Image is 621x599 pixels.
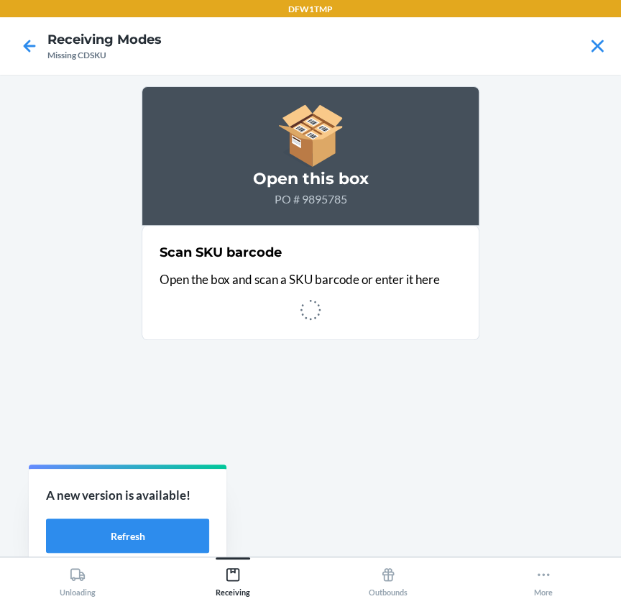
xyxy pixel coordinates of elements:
div: Unloading [60,561,96,597]
div: More [534,561,553,597]
h4: Receiving Modes [47,30,162,49]
p: PO # 9895785 [160,191,461,208]
p: A new version is available! [46,486,209,505]
div: Missing CDSKU [47,49,162,62]
button: Receiving [155,557,310,597]
button: Refresh [46,518,209,553]
div: Receiving [216,561,250,597]
h2: Scan SKU barcode [160,243,282,262]
button: Outbounds [310,557,466,597]
h3: Open this box [160,168,461,191]
p: DFW1TMP [288,3,333,16]
p: Open the box and scan a SKU barcode or enter it here [160,270,461,289]
button: More [466,557,621,597]
div: Outbounds [369,561,408,597]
